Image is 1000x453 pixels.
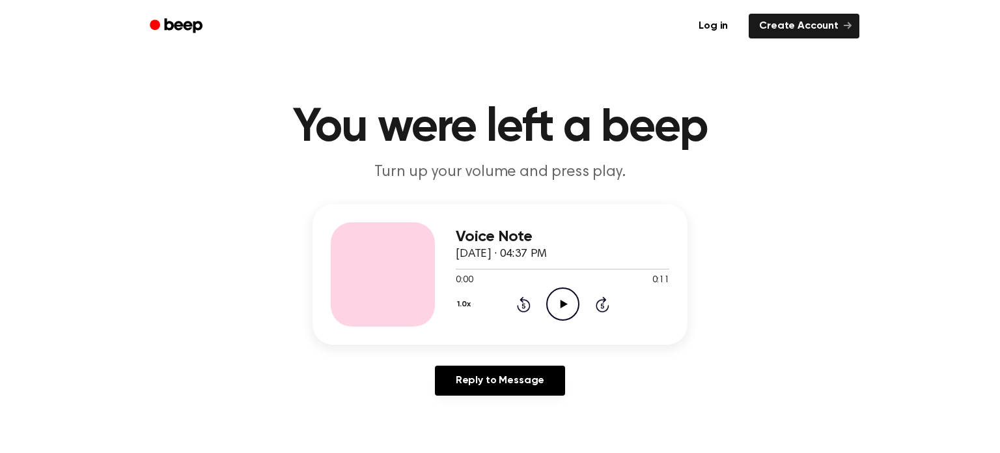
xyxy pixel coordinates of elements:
[250,162,750,183] p: Turn up your volume and press play.
[652,274,669,287] span: 0:11
[435,366,565,396] a: Reply to Message
[686,11,741,41] a: Log in
[456,248,547,260] span: [DATE] · 04:37 PM
[456,228,669,246] h3: Voice Note
[749,14,859,38] a: Create Account
[141,14,214,39] a: Beep
[456,293,475,315] button: 1.0x
[456,274,473,287] span: 0:00
[167,104,833,151] h1: You were left a beep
